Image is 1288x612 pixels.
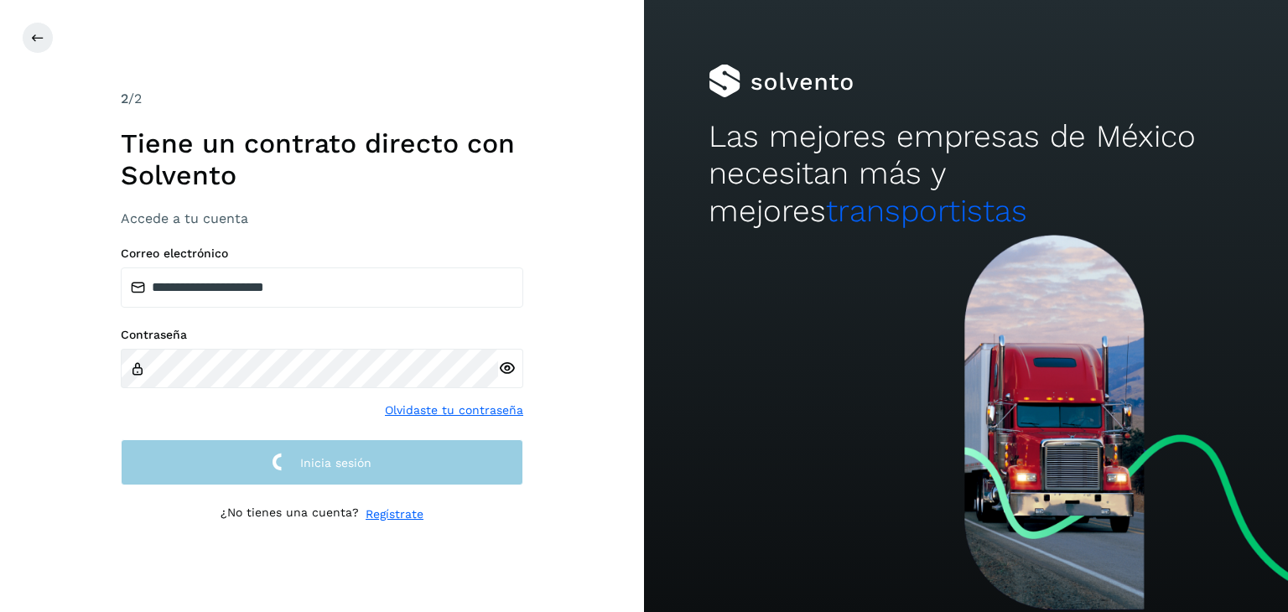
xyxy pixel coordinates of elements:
span: Inicia sesión [300,457,371,469]
a: Olvidaste tu contraseña [385,402,523,419]
div: /2 [121,89,523,109]
label: Correo electrónico [121,246,523,261]
label: Contraseña [121,328,523,342]
button: Inicia sesión [121,439,523,485]
h3: Accede a tu cuenta [121,210,523,226]
h2: Las mejores empresas de México necesitan más y mejores [709,118,1223,230]
a: Regístrate [366,506,423,523]
h1: Tiene un contrato directo con Solvento [121,127,523,192]
span: transportistas [826,193,1027,229]
span: 2 [121,91,128,106]
p: ¿No tienes una cuenta? [221,506,359,523]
